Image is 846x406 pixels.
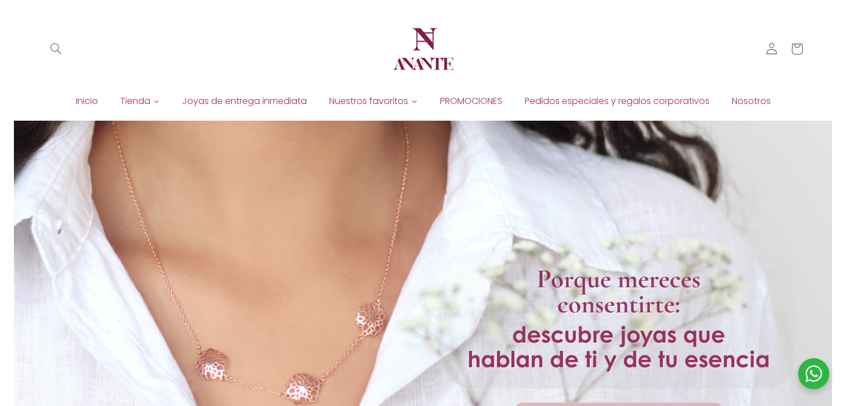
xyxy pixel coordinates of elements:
[440,95,502,107] span: PROMOCIONES
[732,95,771,107] span: Nosotros
[318,93,429,110] a: Nuestros favoritos
[429,93,514,110] a: PROMOCIONES
[120,95,150,107] span: Tienda
[329,95,408,107] span: Nuestros favoritos
[171,93,318,110] a: Joyas de entrega inmediata
[390,16,457,82] img: Anante Joyería | Diseño en plata y oro
[43,36,69,62] summary: Búsqueda
[65,93,109,110] a: Inicio
[525,95,710,107] span: Pedidos especiales y regalos corporativos
[385,11,461,87] a: Anante Joyería | Diseño en plata y oro
[721,93,782,110] a: Nosotros
[514,93,721,110] a: Pedidos especiales y regalos corporativos
[109,93,171,110] a: Tienda
[182,95,307,107] span: Joyas de entrega inmediata
[76,95,98,107] span: Inicio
